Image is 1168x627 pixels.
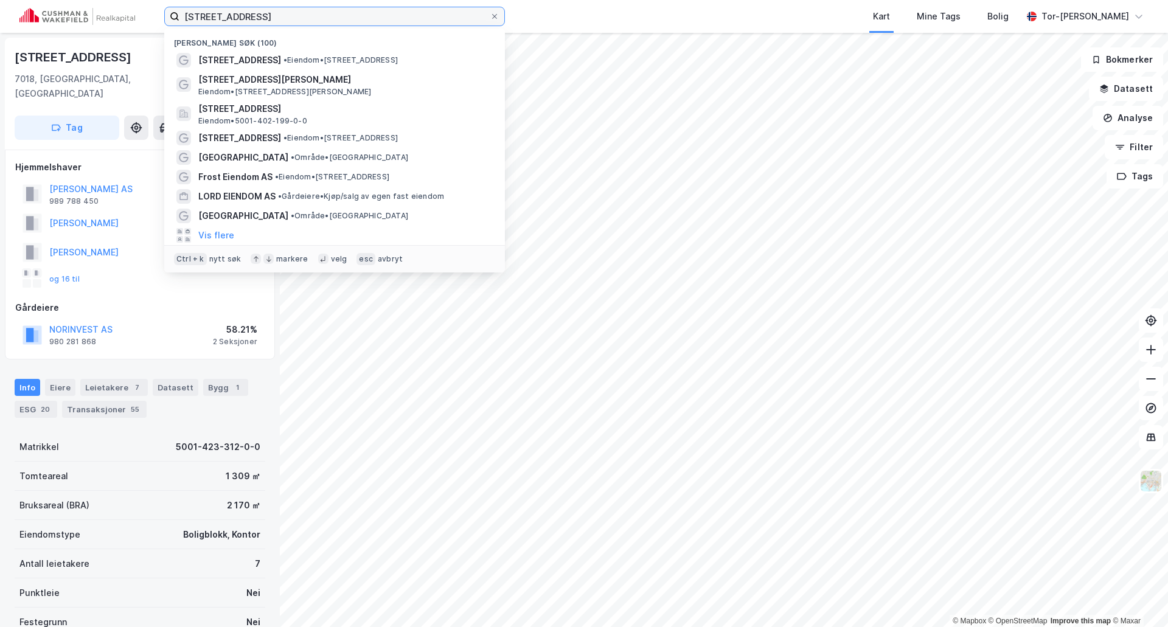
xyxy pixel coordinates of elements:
div: Hjemmelshaver [15,160,265,175]
a: OpenStreetMap [989,617,1048,625]
div: esc [356,253,375,265]
div: Kart [873,9,890,24]
span: • [278,192,282,201]
div: Kontrollprogram for chat [1107,569,1168,627]
a: Mapbox [953,617,986,625]
span: • [291,153,294,162]
button: Bokmerker [1081,47,1163,72]
div: 1 309 ㎡ [226,469,260,483]
div: Gårdeiere [15,300,265,315]
div: 980 281 868 [49,337,96,347]
div: Tor-[PERSON_NAME] [1041,9,1129,24]
div: Datasett [153,379,198,396]
div: 1 [231,381,243,393]
span: [STREET_ADDRESS] [198,131,281,145]
div: 7018, [GEOGRAPHIC_DATA], [GEOGRAPHIC_DATA] [15,72,169,101]
div: Transaksjoner [62,401,147,418]
img: Z [1139,469,1163,493]
div: Mine Tags [917,9,961,24]
button: Vis flere [198,228,234,243]
div: 989 788 450 [49,196,99,206]
div: Bolig [987,9,1009,24]
div: Eiendomstype [19,527,80,542]
span: Eiendom • [STREET_ADDRESS] [283,55,398,65]
div: 2 170 ㎡ [227,498,260,513]
div: 20 [38,403,52,415]
div: [PERSON_NAME] søk (100) [164,29,505,50]
span: Eiendom • [STREET_ADDRESS] [283,133,398,143]
span: Område • [GEOGRAPHIC_DATA] [291,153,408,162]
div: velg [331,254,347,264]
div: Info [15,379,40,396]
div: 55 [128,403,142,415]
span: Eiendom • [STREET_ADDRESS] [275,172,389,182]
div: Eiere [45,379,75,396]
input: Søk på adresse, matrikkel, gårdeiere, leietakere eller personer [179,7,490,26]
div: 5001-423-312-0-0 [176,440,260,454]
div: Tomteareal [19,469,68,483]
span: • [283,133,287,142]
span: [GEOGRAPHIC_DATA] [198,209,288,223]
div: Ctrl + k [174,253,207,265]
span: [STREET_ADDRESS] [198,102,490,116]
a: Improve this map [1051,617,1111,625]
span: Gårdeiere • Kjøp/salg av egen fast eiendom [278,192,444,201]
span: [STREET_ADDRESS] [198,53,281,68]
span: • [291,211,294,220]
span: LORD EIENDOM AS [198,189,276,204]
div: Punktleie [19,586,60,600]
span: • [275,172,279,181]
div: Boligblokk, Kontor [183,527,260,542]
div: Matrikkel [19,440,59,454]
span: [STREET_ADDRESS][PERSON_NAME] [198,72,490,87]
div: avbryt [378,254,403,264]
div: markere [276,254,308,264]
div: nytt søk [209,254,242,264]
span: • [283,55,287,64]
div: 7 [131,381,143,393]
button: Tag [15,116,119,140]
iframe: Chat Widget [1107,569,1168,627]
span: Eiendom • 5001-402-199-0-0 [198,116,307,126]
div: 7 [255,556,260,571]
div: Bruksareal (BRA) [19,498,89,513]
span: Frost Eiendom AS [198,170,273,184]
div: Bygg [203,379,248,396]
div: [STREET_ADDRESS] [15,47,134,67]
div: ESG [15,401,57,418]
button: Filter [1105,135,1163,159]
div: Nei [246,586,260,600]
div: 2 Seksjoner [213,337,257,347]
div: Antall leietakere [19,556,89,571]
img: cushman-wakefield-realkapital-logo.202ea83816669bd177139c58696a8fa1.svg [19,8,135,25]
button: Datasett [1089,77,1163,101]
div: 58.21% [213,322,257,337]
button: Tags [1107,164,1163,189]
span: Område • [GEOGRAPHIC_DATA] [291,211,408,221]
span: [GEOGRAPHIC_DATA] [198,150,288,165]
span: Eiendom • [STREET_ADDRESS][PERSON_NAME] [198,87,371,97]
button: Analyse [1093,106,1163,130]
div: Leietakere [80,379,148,396]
